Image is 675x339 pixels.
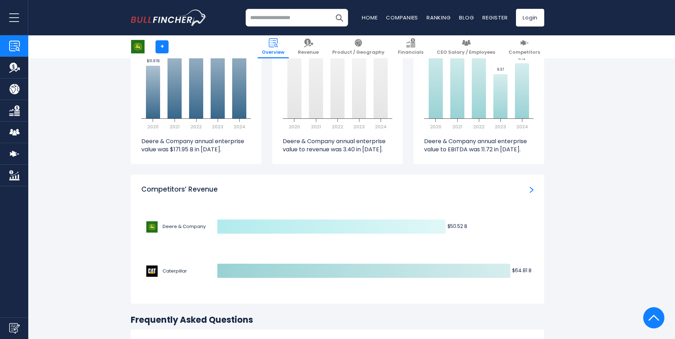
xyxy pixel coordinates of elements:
[155,40,169,53] a: +
[459,14,474,21] a: Blog
[163,268,198,275] span: Caterpillar
[190,123,202,130] text: 2022
[283,138,392,153] p: Deere & Company annual enterprise value to revenue was 3.40 in [DATE].
[212,123,223,130] text: 2023
[131,10,207,26] img: bullfincher logo
[394,35,428,58] a: Financials
[147,58,159,64] text: $111.87B
[298,49,319,55] span: Revenue
[262,49,284,55] span: Overview
[386,14,418,21] a: Companies
[362,14,377,21] a: Home
[258,35,289,58] a: Overview
[495,123,506,130] text: 2023
[452,123,462,130] text: 2021
[430,123,441,130] text: 2020
[516,123,528,130] text: 2024
[145,220,159,234] img: Deere & Company competitors logo
[518,56,526,61] text: 11.72
[328,35,389,58] a: Product / Geography
[447,223,467,230] text: $50.52 B
[131,10,207,26] a: Go to homepage
[170,123,180,130] text: 2021
[131,40,145,53] img: DE logo
[497,67,504,72] text: 9.37
[145,264,198,278] a: Caterpillar
[141,138,251,153] p: Deere & Company annual enterprise value was $171.95 B in [DATE].
[398,49,423,55] span: Financials
[141,185,218,194] h3: Competitors’ Revenue
[437,49,495,55] span: CEO Salary / Employees
[163,224,206,229] span: Deere & Company
[234,123,245,130] text: 2024
[145,220,206,234] button: Deere & Company
[504,35,544,58] a: Competitors
[375,123,387,130] text: 2024
[330,9,348,27] button: Search
[427,14,451,21] a: Ranking
[530,185,534,193] a: Competitors’ Revenue
[509,49,540,55] span: Competitors
[311,123,321,130] text: 2021
[433,35,499,58] a: CEO Salary / Employees
[482,14,507,21] a: Register
[332,123,343,130] text: 2022
[473,123,485,130] text: 2022
[512,267,532,274] text: $64.81 B
[147,123,159,130] text: 2020
[353,123,365,130] text: 2023
[332,49,385,55] span: Product / Geography
[145,264,159,278] img: Caterpillar competitors logo
[131,314,544,325] h3: Frequently Asked Questions
[516,9,544,27] a: Login
[424,138,534,153] p: Deere & Company annual enterprise value to EBITDA was 11.72 in [DATE].
[294,35,323,58] a: Revenue
[289,123,300,130] text: 2020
